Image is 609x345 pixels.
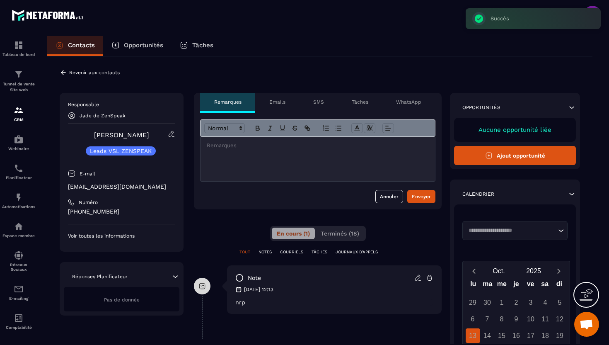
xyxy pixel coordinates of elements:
[538,278,552,293] div: sa
[244,286,273,293] p: [DATE] 12:13
[480,312,495,326] div: 7
[214,99,242,105] p: Remarques
[538,312,553,326] div: 11
[2,63,35,99] a: formationformationTunnel de vente Site web
[538,295,553,310] div: 4
[2,186,35,215] a: automationsautomationsAutomatisations
[574,312,599,337] div: Ouvrir le chat
[312,249,327,255] p: TÂCHES
[553,328,567,343] div: 19
[552,278,566,293] div: di
[277,230,310,237] span: En cours (1)
[2,307,35,336] a: accountantaccountantComptabilité
[2,52,35,57] p: Tableau de bord
[14,313,24,323] img: accountant
[2,128,35,157] a: automationsautomationsWebinaire
[269,99,285,105] p: Emails
[2,325,35,330] p: Comptabilité
[2,157,35,186] a: schedulerschedulerPlanificateur
[14,284,24,294] img: email
[2,175,35,180] p: Planificateur
[495,328,509,343] div: 15
[2,99,35,128] a: formationformationCRM
[80,170,95,177] p: E-mail
[239,249,250,255] p: TOUT
[14,163,24,173] img: scheduler
[466,328,480,343] div: 13
[495,312,509,326] div: 8
[124,41,163,49] p: Opportunités
[235,299,433,306] p: nrp
[2,34,35,63] a: formationformationTableau de bord
[509,328,524,343] div: 16
[524,312,538,326] div: 10
[68,101,175,108] p: Responsable
[72,273,128,280] p: Réponses Planificateur
[524,328,538,343] div: 17
[509,295,524,310] div: 2
[68,41,95,49] p: Contacts
[14,134,24,144] img: automations
[80,113,126,119] p: Jade de ZenSpeak
[412,192,431,201] div: Envoyer
[2,81,35,93] p: Tunnel de vente Site web
[272,228,315,239] button: En cours (1)
[336,249,378,255] p: JOURNAUX D'APPELS
[172,36,222,56] a: Tâches
[2,204,35,209] p: Automatisations
[47,36,103,56] a: Contacts
[481,264,516,278] button: Open months overlay
[68,233,175,239] p: Voir toutes les informations
[248,274,261,282] p: note
[466,312,480,326] div: 6
[509,278,524,293] div: je
[2,146,35,151] p: Webinaire
[462,126,568,134] p: Aucune opportunité liée
[280,249,303,255] p: COURRIELS
[462,191,494,197] p: Calendrier
[553,312,567,326] div: 12
[466,278,481,293] div: lu
[14,69,24,79] img: formation
[14,40,24,50] img: formation
[396,99,421,105] p: WhatsApp
[14,105,24,115] img: formation
[495,295,509,310] div: 1
[495,278,509,293] div: me
[524,295,538,310] div: 3
[538,328,553,343] div: 18
[352,99,368,105] p: Tâches
[68,183,175,191] p: [EMAIL_ADDRESS][DOMAIN_NAME]
[2,117,35,122] p: CRM
[2,215,35,244] a: automationsautomationsEspace membre
[2,233,35,238] p: Espace membre
[313,99,324,105] p: SMS
[509,312,524,326] div: 9
[551,265,566,277] button: Next month
[480,328,495,343] div: 14
[462,104,500,111] p: Opportunités
[69,70,120,75] p: Revenir aux contacts
[516,264,551,278] button: Open years overlay
[2,244,35,278] a: social-networksocial-networkRéseaux Sociaux
[454,146,576,165] button: Ajout opportunité
[316,228,364,239] button: Terminés (18)
[480,295,495,310] div: 30
[94,131,149,139] a: [PERSON_NAME]
[104,297,140,303] span: Pas de donnée
[14,221,24,231] img: automations
[321,230,359,237] span: Terminés (18)
[12,7,86,23] img: logo
[375,190,403,203] button: Annuler
[68,208,175,216] p: [PHONE_NUMBER]
[259,249,272,255] p: NOTES
[462,221,568,240] div: Search for option
[2,296,35,301] p: E-mailing
[523,278,538,293] div: ve
[14,192,24,202] img: automations
[481,278,495,293] div: ma
[553,295,567,310] div: 5
[466,295,480,310] div: 29
[2,262,35,272] p: Réseaux Sociaux
[14,250,24,260] img: social-network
